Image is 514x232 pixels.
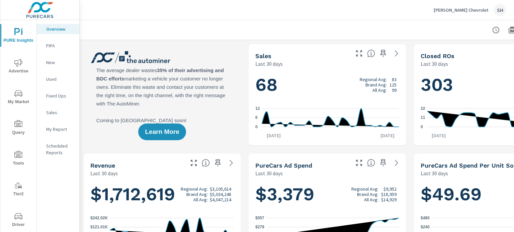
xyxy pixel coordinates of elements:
h5: Sales [255,52,271,59]
span: Tier2 [2,182,34,198]
text: $480 [421,216,430,220]
div: Overview [37,24,79,34]
span: Save this to your personalized report [378,158,389,168]
h5: PureCars Ad Spend [255,162,312,169]
p: Fixed Ops [46,92,74,99]
span: Save this to your personalized report [378,48,389,59]
p: All Avg: [364,197,378,202]
div: Used [37,74,79,84]
p: 99 [392,87,397,93]
p: All Avg: [372,87,387,93]
p: $4,047,214 [210,197,231,202]
span: Query [2,120,34,137]
text: $557 [255,216,264,220]
p: Scheduled Reports [46,143,74,156]
p: Last 30 days [255,60,283,68]
text: $121.01K [90,225,108,230]
p: [PERSON_NAME] Chevrolet [434,7,489,13]
p: $18,959 [381,191,397,197]
p: $14,929 [381,197,397,202]
text: 11 [421,115,425,120]
p: $9,952 [383,186,397,191]
p: Regional Avg: [360,77,387,82]
p: Brand Avg: [357,191,378,197]
text: 12 [255,106,260,111]
div: My Report [37,124,79,134]
text: $240 [421,225,430,229]
p: $5,034,248 [210,192,231,197]
text: 22 [421,106,425,111]
div: Scheduled Reports [37,141,79,158]
span: Advertise [2,59,34,75]
p: [DATE] [262,132,285,139]
p: $3,105,614 [210,186,231,192]
h1: $3,379 [255,183,399,205]
h1: 68 [255,73,399,96]
text: $242.02K [90,216,108,220]
p: 125 [390,82,397,87]
p: Regional Avg: [181,186,208,192]
span: Driver [2,212,34,229]
p: Sales [46,109,74,116]
span: Save this to your personalized report [212,158,223,168]
div: SH [494,4,506,16]
span: PURE Insights [2,28,34,44]
span: Total sales revenue over the selected date range. [Source: This data is sourced from the dealer’s... [202,159,210,167]
button: Make Fullscreen [188,158,199,168]
div: PIPA [37,41,79,51]
p: My Report [46,126,74,133]
a: See more details in report [391,158,402,168]
p: Brand Avg: [365,82,387,87]
p: [DATE] [376,132,399,139]
p: [DATE] [427,132,450,139]
text: 6 [255,115,258,120]
p: PIPA [46,42,74,49]
span: My Market [2,89,34,106]
span: Tools [2,151,34,167]
h5: Closed ROs [421,52,454,59]
text: 0 [255,125,258,129]
span: Learn More [145,129,179,135]
button: Learn More [138,124,186,140]
p: Last 30 days [421,60,448,68]
p: Last 30 days [255,169,283,177]
div: Fixed Ops [37,91,79,101]
text: $279 [255,225,264,229]
h1: $1,712,619 [90,183,234,206]
h5: Revenue [90,162,115,169]
button: Make Fullscreen [354,48,364,59]
div: New [37,57,79,67]
p: Last 30 days [421,169,448,177]
p: Regional Avg: [351,186,378,191]
div: Sales [37,107,79,118]
p: 83 [392,77,397,82]
span: Number of vehicles sold by the dealership over the selected date range. [Source: This data is sou... [367,49,375,57]
p: All Avg: [193,197,208,202]
a: See more details in report [226,158,237,168]
span: Total cost of media for all PureCars channels for the selected dealership group over the selected... [367,159,375,167]
p: New [46,59,74,66]
text: 0 [421,125,423,129]
button: Make Fullscreen [354,158,364,168]
p: Overview [46,26,74,32]
a: See more details in report [391,48,402,59]
p: Last 30 days [90,169,118,177]
p: Used [46,76,74,82]
p: Brand Avg: [186,192,208,197]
